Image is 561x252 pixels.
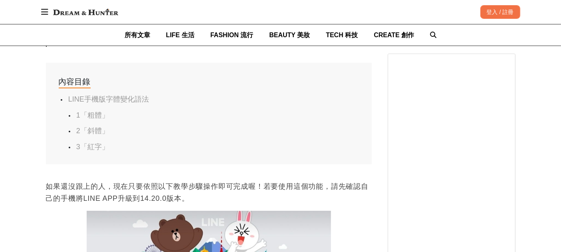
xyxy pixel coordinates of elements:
span: FASHION 流行 [210,32,254,38]
a: 2「斜體」 [76,127,109,135]
a: 1「粗體」 [76,111,109,119]
p: 如果還沒跟上的人，現在只要依照以下教學步驟操作即可完成喔！若要使用這個功能，請先確認自己的手機將LINE APP升級到14.20.0版本。 [46,180,372,204]
span: BEAUTY 美妝 [269,32,310,38]
span: CREATE 創作 [374,32,414,38]
div: 登入 / 註冊 [480,5,520,19]
div: 內容目錄 [59,76,91,88]
a: 3「紅字」 [76,143,109,151]
span: TECH 科技 [326,32,358,38]
a: CREATE 創作 [374,24,414,46]
img: Dream & Hunter [49,5,122,19]
span: LIFE 生活 [166,32,194,38]
span: 所有文章 [125,32,150,38]
a: LIFE 生活 [166,24,194,46]
a: TECH 科技 [326,24,358,46]
a: 所有文章 [125,24,150,46]
a: FASHION 流行 [210,24,254,46]
a: LINE手機版字體變化語法 [68,95,149,103]
a: BEAUTY 美妝 [269,24,310,46]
